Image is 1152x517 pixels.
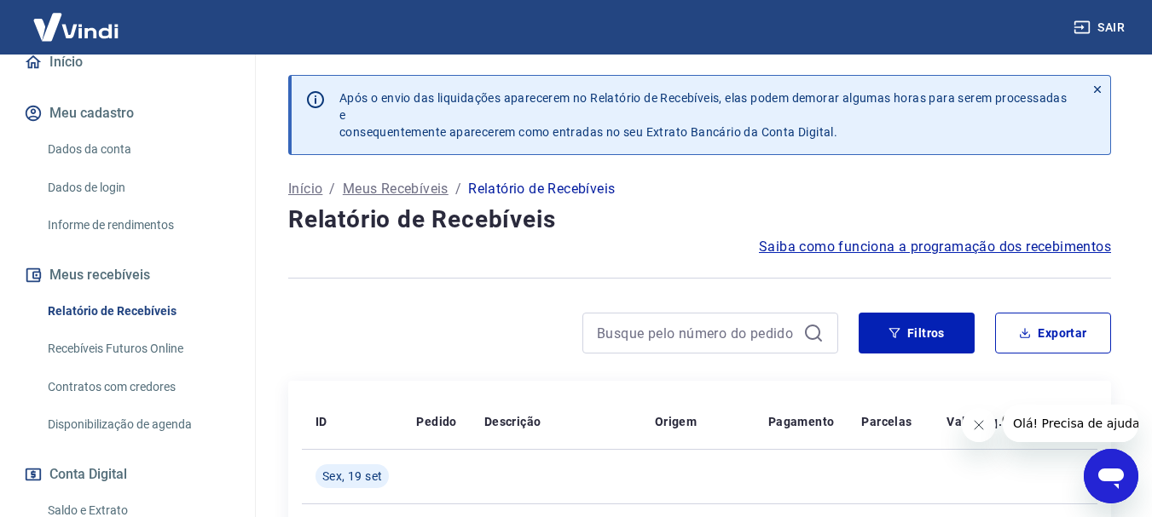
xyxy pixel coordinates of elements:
a: Saiba como funciona a programação dos recebimentos [759,237,1111,257]
p: / [329,179,335,199]
a: Dados de login [41,170,234,205]
a: Início [288,179,322,199]
button: Meus recebíveis [20,256,234,294]
span: Sex, 19 set [322,468,382,485]
p: Parcelas [861,413,912,430]
iframe: Fechar mensagem [962,408,996,442]
iframe: Mensagem da empresa [1003,405,1138,442]
span: Olá! Precisa de ajuda? [10,12,143,26]
p: Pagamento [768,413,835,430]
p: Após o envio das liquidações aparecerem no Relatório de Recebíveis, elas podem demorar algumas ho... [339,89,1071,141]
a: Informe de rendimentos [41,208,234,243]
button: Exportar [995,313,1111,353]
h4: Relatório de Recebíveis [288,203,1111,237]
p: Relatório de Recebíveis [468,179,615,199]
a: Contratos com credores [41,370,234,405]
a: Dados da conta [41,132,234,167]
p: Valor Líq. [946,413,1002,430]
a: Relatório de Recebíveis [41,294,234,329]
a: Início [20,43,234,81]
button: Sair [1070,12,1132,43]
a: Meus Recebíveis [343,179,449,199]
p: Pedido [416,413,456,430]
button: Filtros [859,313,975,353]
button: Meu cadastro [20,95,234,132]
img: Vindi [20,1,131,53]
a: Recebíveis Futuros Online [41,331,234,366]
p: Descrição [484,413,541,430]
iframe: Botão para abrir a janela de mensagens [1084,449,1138,503]
button: Conta Digital [20,456,234,493]
p: Origem [655,413,697,430]
input: Busque pelo número do pedido [597,320,796,346]
a: Disponibilização de agenda [41,407,234,442]
p: / [455,179,461,199]
p: ID [315,413,327,430]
